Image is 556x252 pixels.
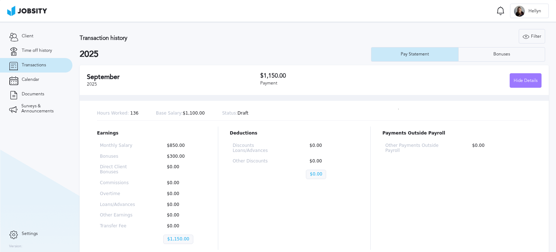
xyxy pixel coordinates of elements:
[260,81,401,86] div: Payment
[514,6,525,17] div: H
[230,131,359,136] p: Deductions
[468,143,528,153] p: $0.00
[306,143,356,153] p: $0.00
[156,111,183,116] span: Base Salary:
[87,73,260,81] h2: September
[458,47,546,62] button: Bonuses
[163,143,203,148] p: $850.00
[7,6,47,16] img: ab4bad089aa723f57921c736e9817d99.png
[22,92,44,97] span: Documents
[163,235,193,244] p: $1,150.00
[163,165,203,175] p: $0.00
[100,165,140,175] p: Direct Client Bonuses
[156,111,205,116] p: $1,100.00
[9,244,22,249] label: Version:
[100,191,140,197] p: Overtime
[80,35,334,41] h3: Transaction history
[371,47,458,62] button: Pay Statement
[306,159,356,164] p: $0.00
[233,143,283,153] p: Discounts Loans/Advances
[510,74,541,88] div: Hide Details
[385,143,445,153] p: Other Payments Outside Payroll
[233,159,283,164] p: Other Discounts
[260,73,401,79] h3: $1,150.00
[80,49,371,59] h2: 2025
[525,9,545,14] span: Hellyn
[382,131,531,136] p: Payments Outside Payroll
[21,104,63,114] span: Surveys & Announcements
[100,143,140,148] p: Monthly Salary
[510,73,542,88] button: Hide Details
[97,131,206,136] p: Earnings
[22,48,52,53] span: Time off history
[163,191,203,197] p: $0.00
[100,154,140,159] p: Bonuses
[519,29,545,44] button: Filter
[163,202,203,207] p: $0.00
[490,52,514,57] div: Bonuses
[222,111,249,116] p: Draft
[222,111,237,116] span: Status:
[97,111,129,116] span: Hours Worked:
[100,202,140,207] p: Loans/Advances
[163,154,203,159] p: $300.00
[22,63,46,68] span: Transactions
[163,213,203,218] p: $0.00
[22,34,33,39] span: Client
[22,231,38,236] span: Settings
[97,111,139,116] p: 136
[397,52,433,57] div: Pay Statement
[100,224,140,229] p: Transfer Fee
[306,170,326,179] p: $0.00
[87,82,97,87] span: 2025
[100,181,140,186] p: Commissions
[100,213,140,218] p: Other Earnings
[163,181,203,186] p: $0.00
[519,29,545,44] div: Filter
[163,224,203,229] p: $0.00
[22,77,39,82] span: Calendar
[510,4,549,18] button: HHellyn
